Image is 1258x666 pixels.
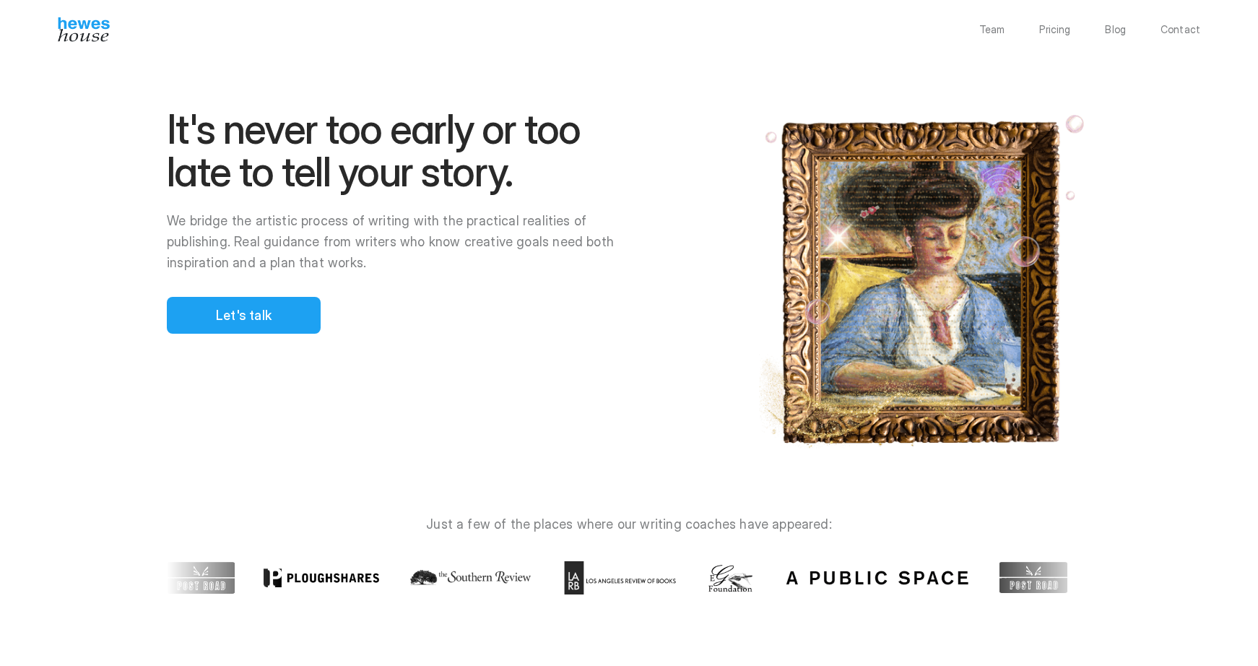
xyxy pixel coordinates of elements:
a: Blog [1105,25,1126,35]
a: Pricing [1039,25,1070,35]
p: We bridge the artistic process of writing with the practical realities of publishing. Real guidan... [167,211,636,273]
p: Just a few of the places where our writing coaches have appeared: [167,518,1091,531]
p: Let's talk [216,306,272,325]
img: Hewes House’s book coach services offer creative writing courses, writing class to learn differen... [58,17,110,42]
a: Contact [1161,25,1200,35]
h1: It's never too early or too late to tell your story. [167,108,636,194]
a: Team [979,25,1005,35]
